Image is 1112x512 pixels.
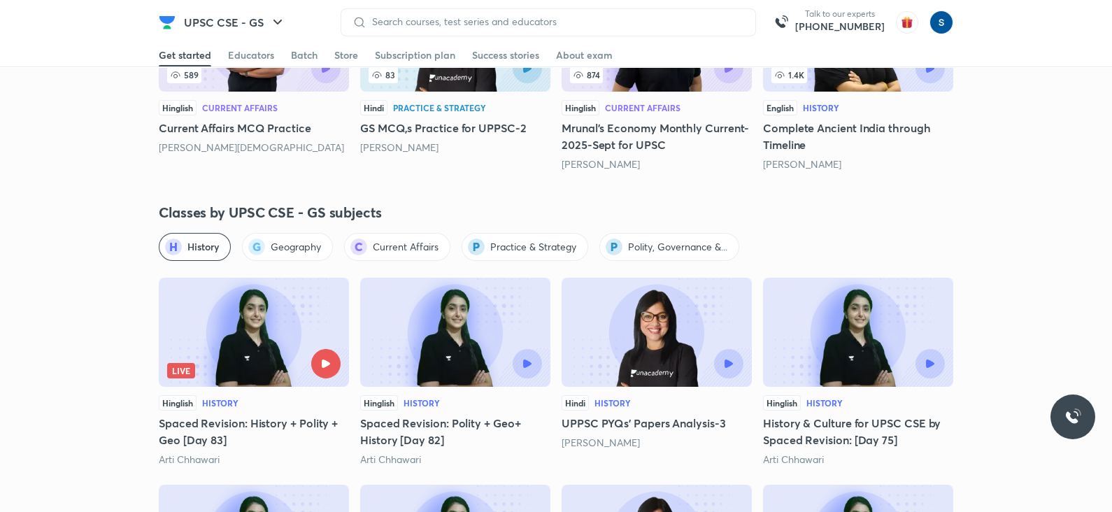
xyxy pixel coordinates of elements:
div: History [803,104,839,112]
div: Educators [228,48,274,62]
div: Polity, Governance & IR [599,233,739,261]
div: Batch [291,48,318,62]
span: 874 [570,66,603,83]
div: Subscription plan [375,48,455,62]
div: Hinglish [763,395,801,411]
h5: Complete Ancient India through Timeline [763,120,953,153]
img: Company Logo [159,14,176,31]
button: UPSC CSE - GS [176,8,294,36]
a: Arti Chhawari [360,453,421,466]
div: Practice & Strategy [462,233,588,261]
div: History [594,399,631,407]
div: Rinku Singh [562,436,752,450]
h5: UPPSC PYQs' Papers Analysis-3 [562,415,752,432]
div: Practice & Strategy [393,104,486,112]
div: UPPSC PYQs' Papers Analysis-3 [562,278,752,471]
div: Arti Chhawari [763,453,953,467]
a: About exam [556,44,613,66]
a: [PHONE_NUMBER] [795,20,885,34]
span: 83 [369,66,398,83]
div: Geography [242,233,333,261]
img: ttu [1064,408,1081,425]
div: Arti Chhawari [360,453,550,467]
div: Arti Chhawari [159,453,349,467]
div: Success stories [472,48,539,62]
div: About exam [556,48,613,62]
a: Arti Chhawari [159,453,220,466]
div: Mrunal Patel [562,157,752,171]
h5: Spaced Revision: History + Polity + Geo [Day 83] [159,415,349,448]
a: Get started [159,44,211,66]
div: Spaced Revision: Polity + Geo+ History [Day 82] [360,278,550,471]
a: [PERSON_NAME] [360,141,439,154]
div: Current Affairs [344,233,450,261]
div: Atul Jain [159,141,349,155]
div: History & Culture for UPSC CSE by Spaced Revision: [Day 75] [763,278,953,471]
div: Get started [159,48,211,62]
span: History [187,240,219,254]
div: Hinglish [159,100,197,115]
div: History [159,233,231,261]
div: Hinglish [360,395,398,411]
div: History [202,399,238,407]
span: 589 [167,66,201,83]
h5: Current Affairs MCQ Practice [159,120,349,136]
div: History [404,399,440,407]
h5: History & Culture for UPSC CSE by Spaced Revision: [Day 75] [763,415,953,448]
div: Rinku Singh [360,141,550,155]
span: 1.4K [771,66,807,83]
h5: Spaced Revision: Polity + Geo+ History [Day 82] [360,415,550,448]
span: Practice & Strategy [490,240,576,254]
a: Arti Chhawari [763,453,824,466]
div: Current Affairs [605,104,680,112]
a: [PERSON_NAME] [562,157,640,171]
a: [PERSON_NAME][DEMOGRAPHIC_DATA] [159,141,344,154]
div: Store [334,48,358,62]
a: Batch [291,44,318,66]
img: call-us [767,8,795,36]
a: Subscription plan [375,44,455,66]
div: Hinglish [159,395,197,411]
p: Talk to our experts [795,8,885,20]
a: Success stories [472,44,539,66]
a: Store [334,44,358,66]
img: avatar [896,11,918,34]
div: Hinglish [562,100,599,115]
span: Current Affairs [373,240,439,254]
div: English [763,100,797,115]
h4: Classes by UPSC CSE - GS subjects [159,204,953,222]
div: History [806,399,843,407]
img: simran kumari [929,10,953,34]
div: Hindi [360,100,387,115]
input: Search courses, test series and educators [366,16,744,27]
h5: GS MCQ,s Practice for UPPSC-2 [360,120,550,136]
h5: Mrunal's Economy Monthly Current-2025-Sept for UPSC [562,120,752,153]
a: [PERSON_NAME] [562,436,640,449]
span: Live [167,363,195,378]
span: Geography [271,240,321,254]
div: Spaced Revision: History + Polity + Geo [Day 83] [159,278,349,471]
div: Current Affairs [202,104,278,112]
span: Polity, Governance & IR [628,240,727,254]
div: Hindi [562,395,589,411]
div: Abhishek Mishra [763,157,953,171]
a: [PERSON_NAME] [763,157,841,171]
a: Educators [228,44,274,66]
